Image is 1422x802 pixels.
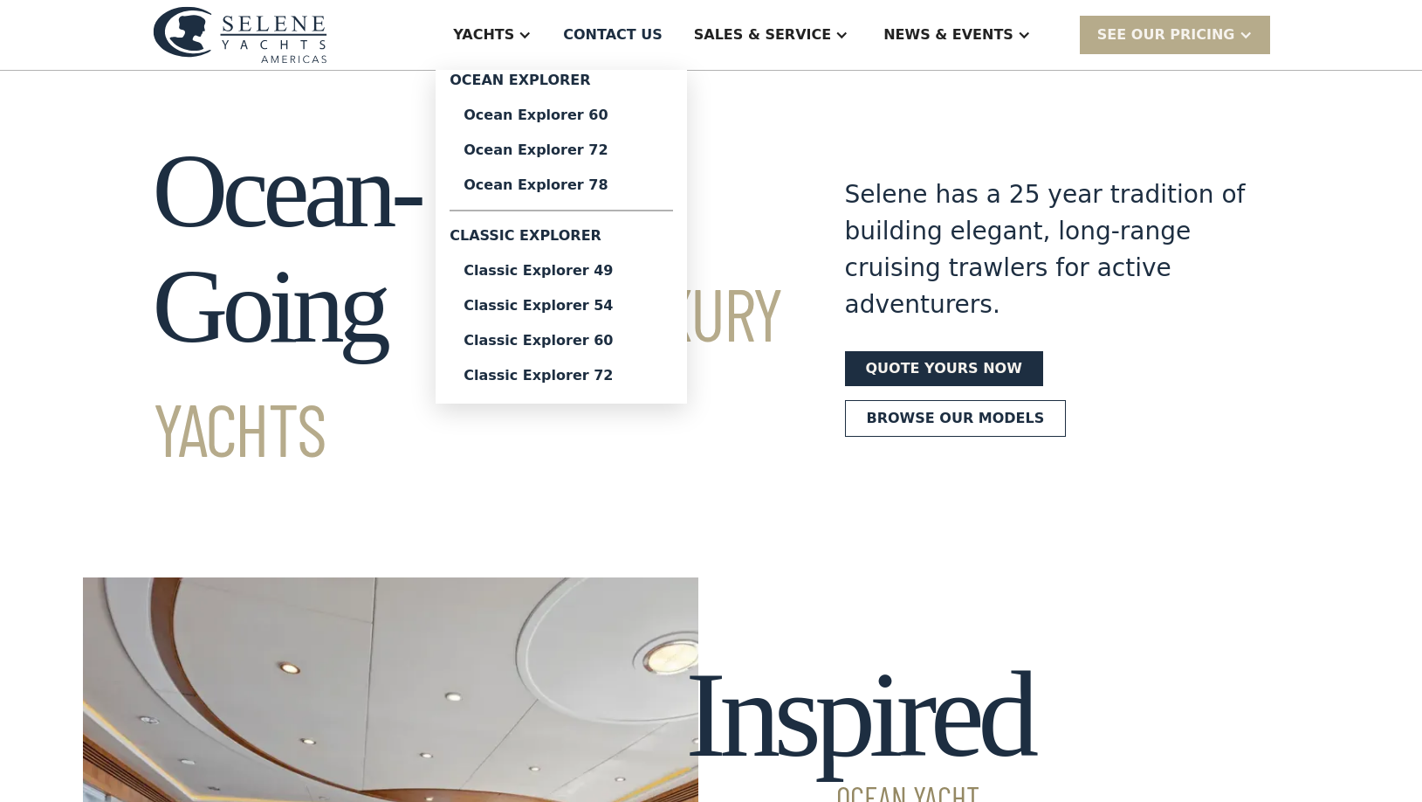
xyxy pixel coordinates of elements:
[845,400,1067,437] a: Browse our models
[450,218,673,253] div: Classic Explorer
[464,334,659,348] div: Classic Explorer 60
[563,24,663,45] div: Contact US
[1097,24,1235,45] div: SEE Our Pricing
[450,253,673,288] a: Classic Explorer 49
[464,143,659,157] div: Ocean Explorer 72
[845,176,1247,323] div: Selene has a 25 year tradition of building elegant, long-range cruising trawlers for active adven...
[450,133,673,168] a: Ocean Explorer 72
[464,369,659,383] div: Classic Explorer 72
[464,299,659,313] div: Classic Explorer 54
[450,358,673,393] a: Classic Explorer 72
[153,134,782,480] h1: Ocean-Going
[450,168,673,203] a: Ocean Explorer 78
[464,178,659,192] div: Ocean Explorer 78
[464,108,659,122] div: Ocean Explorer 60
[883,24,1013,45] div: News & EVENTS
[450,323,673,358] a: Classic Explorer 60
[450,98,673,133] a: Ocean Explorer 60
[1080,16,1270,53] div: SEE Our Pricing
[845,351,1043,386] a: Quote yours now
[464,264,659,278] div: Classic Explorer 49
[694,24,831,45] div: Sales & Service
[450,288,673,323] a: Classic Explorer 54
[453,24,514,45] div: Yachts
[450,70,673,98] div: Ocean Explorer
[436,70,687,404] nav: Yachts
[153,6,327,63] img: logo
